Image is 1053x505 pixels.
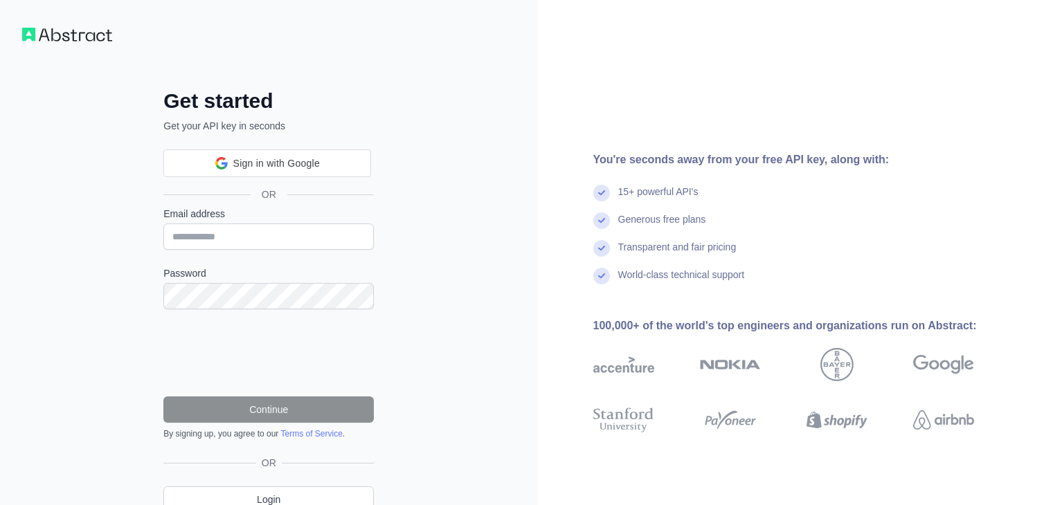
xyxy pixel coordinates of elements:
img: check mark [593,185,610,201]
img: check mark [593,268,610,284]
a: Terms of Service [280,429,342,439]
div: Sign in with Google [163,149,371,177]
div: Transparent and fair pricing [618,240,737,268]
p: Get your API key in seconds [163,119,374,133]
div: Generous free plans [618,212,706,240]
iframe: reCAPTCHA [163,326,374,380]
div: By signing up, you agree to our . [163,428,374,439]
img: nokia [700,348,761,381]
button: Continue [163,396,374,423]
div: 15+ powerful API's [618,185,699,212]
div: World-class technical support [618,268,745,295]
img: check mark [593,212,610,229]
img: Workflow [22,28,112,42]
span: OR [256,456,282,470]
h2: Get started [163,89,374,113]
span: Sign in with Google [233,156,320,171]
img: shopify [807,405,867,435]
img: stanford university [593,405,654,435]
img: bayer [820,348,854,381]
span: OR [251,187,287,201]
div: 100,000+ of the world's top engineers and organizations run on Abstract: [593,318,1018,334]
label: Email address [163,207,374,221]
img: check mark [593,240,610,257]
label: Password [163,266,374,280]
img: google [913,348,974,381]
img: payoneer [700,405,761,435]
img: accenture [593,348,654,381]
div: You're seconds away from your free API key, along with: [593,151,1018,168]
img: airbnb [913,405,974,435]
